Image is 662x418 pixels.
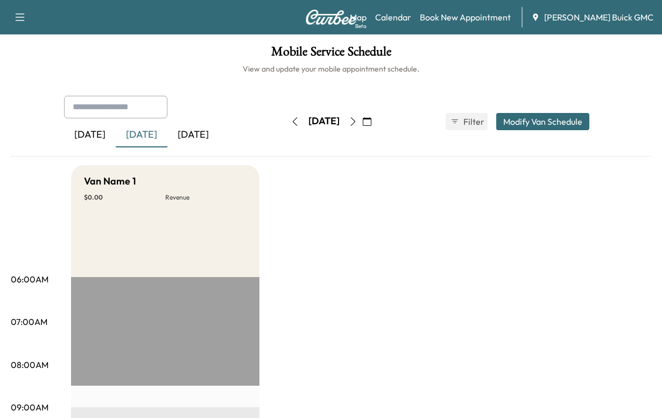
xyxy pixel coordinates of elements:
[11,358,48,371] p: 08:00AM
[446,113,488,130] button: Filter
[375,11,411,24] a: Calendar
[11,273,48,286] p: 06:00AM
[64,123,116,147] div: [DATE]
[167,123,219,147] div: [DATE]
[84,174,136,189] h5: Van Name 1
[116,123,167,147] div: [DATE]
[420,11,511,24] a: Book New Appointment
[350,11,367,24] a: MapBeta
[11,63,651,74] h6: View and update your mobile appointment schedule.
[11,401,48,414] p: 09:00AM
[544,11,653,24] span: [PERSON_NAME] Buick GMC
[305,10,357,25] img: Curbee Logo
[165,193,247,202] p: Revenue
[308,115,340,128] div: [DATE]
[11,315,47,328] p: 07:00AM
[355,22,367,30] div: Beta
[84,193,165,202] p: $ 0.00
[496,113,589,130] button: Modify Van Schedule
[463,115,483,128] span: Filter
[11,45,651,63] h1: Mobile Service Schedule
